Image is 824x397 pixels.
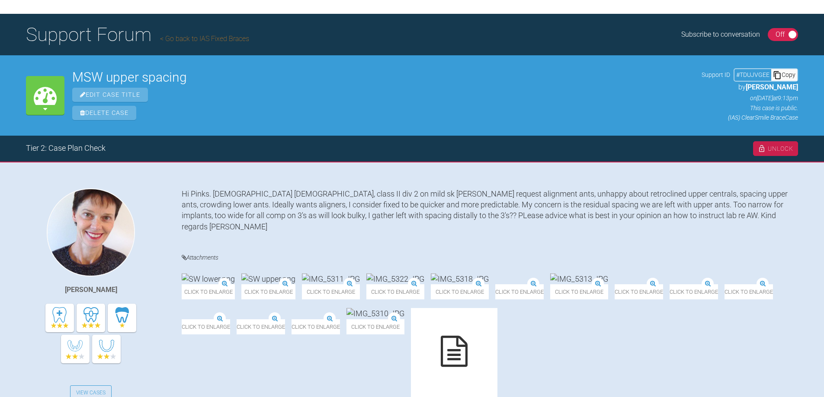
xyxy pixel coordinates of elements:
span: Delete Case [72,106,136,120]
img: IMG_5318.JPG [431,273,489,284]
span: Click to enlarge [431,284,489,299]
span: Click to enlarge [182,319,230,334]
a: Go back to IAS Fixed Braces [160,35,249,43]
img: IMG_5313.JPG [550,273,608,284]
div: Off [776,29,785,40]
img: Kirsten Andersen [47,188,135,276]
div: [PERSON_NAME] [65,284,117,295]
div: Copy [771,69,797,80]
span: Click to enlarge [495,284,544,299]
img: IMG_5311.JPG [302,273,360,284]
img: SW lower.png [182,273,235,284]
p: This case is public. [702,103,798,113]
h1: Support Forum [26,19,249,50]
img: SW upper.png [241,273,295,284]
img: IMG_5314.JPG [725,273,782,284]
span: Click to enlarge [670,284,718,299]
span: Edit Case Title [72,88,148,102]
div: Subscribe to conversation [681,29,760,40]
div: # TDUJVGEE [734,70,771,79]
h4: Attachments [182,252,798,263]
img: unlock.cc94ed01.svg [758,145,766,152]
p: by [702,82,798,93]
img: IMG_5322.JPG [366,273,424,284]
span: Click to enlarge [237,319,295,334]
span: Click to enlarge [241,284,295,299]
p: (IAS) ClearSmile Brace Case [702,113,798,122]
div: Unlock [753,141,798,156]
span: Click to enlarge [356,319,414,334]
span: Click to enlarge [302,284,360,299]
span: Click to enlarge [366,284,424,299]
span: Click to enlarge [615,284,663,299]
img: IMG_5320.JPG [237,308,295,319]
span: Support ID [702,70,730,79]
img: IMG_5310.JPG [356,308,414,319]
span: Click to enlarge [550,284,608,299]
p: on [DATE] at 9:13pm [702,93,798,103]
span: Click to enlarge [182,284,235,299]
h2: MSW upper spacing [72,71,694,84]
span: Click to enlarge [725,284,782,299]
div: Hi Pinks. [DEMOGRAPHIC_DATA] [DEMOGRAPHIC_DATA], class II div 2 on mild sk [PERSON_NAME] request ... [182,188,798,239]
div: Tier 2: Case Plan Check [26,142,106,155]
span: Click to enlarge [301,319,349,334]
span: [PERSON_NAME] [746,83,798,91]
